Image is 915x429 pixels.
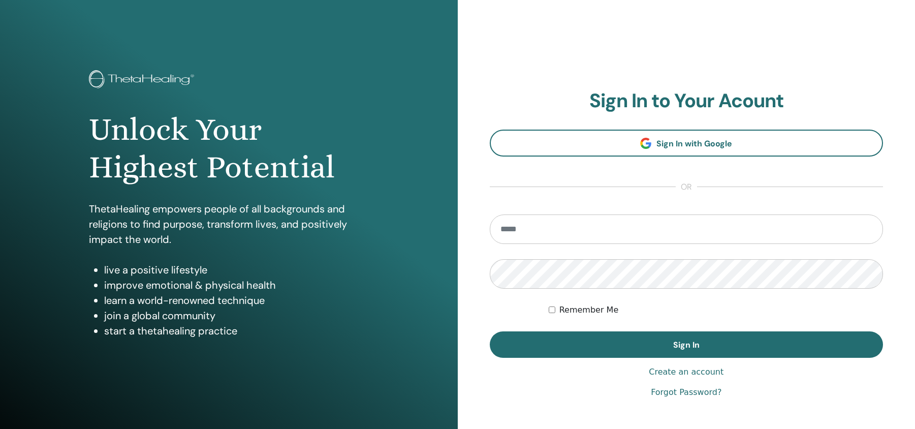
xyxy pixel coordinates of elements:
[104,262,368,278] li: live a positive lifestyle
[549,304,883,316] div: Keep me authenticated indefinitely or until I manually logout
[651,386,721,399] a: Forgot Password?
[104,293,368,308] li: learn a world-renowned technique
[89,201,368,247] p: ThetaHealing empowers people of all backgrounds and religions to find purpose, transform lives, a...
[490,331,884,358] button: Sign In
[89,111,368,187] h1: Unlock Your Highest Potential
[490,89,884,113] h2: Sign In to Your Acount
[656,138,732,149] span: Sign In with Google
[649,366,723,378] a: Create an account
[673,340,700,350] span: Sign In
[104,278,368,293] li: improve emotional & physical health
[104,323,368,339] li: start a thetahealing practice
[676,181,697,193] span: or
[559,304,619,316] label: Remember Me
[490,130,884,157] a: Sign In with Google
[104,308,368,323] li: join a global community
